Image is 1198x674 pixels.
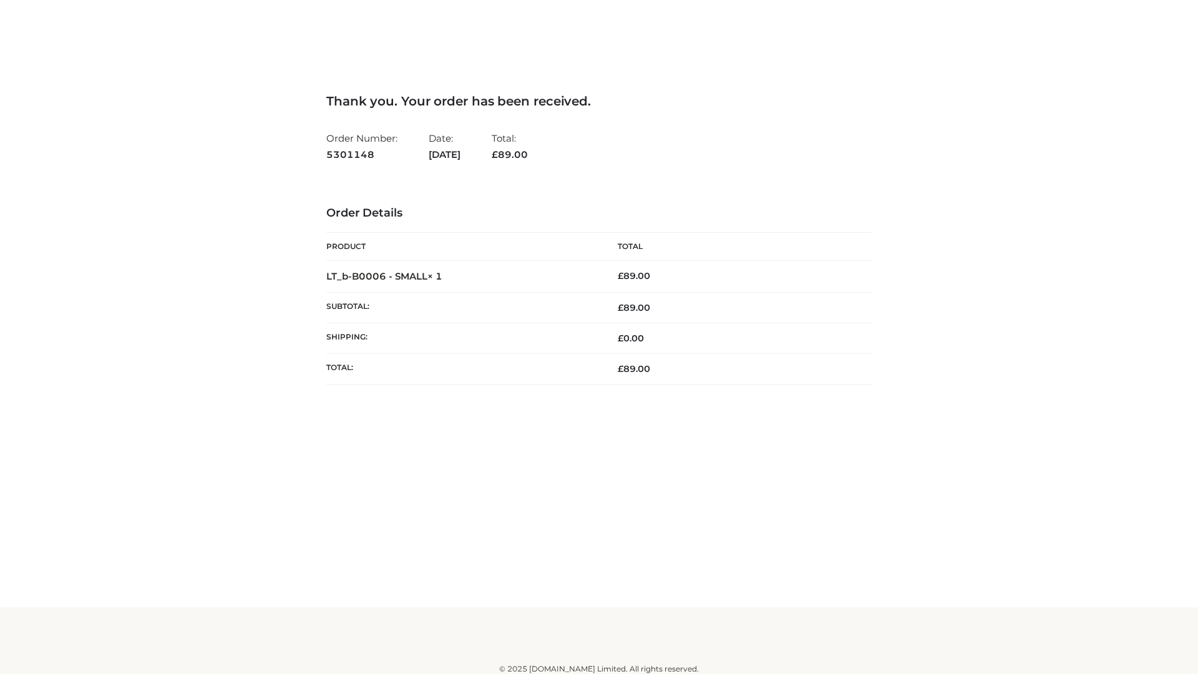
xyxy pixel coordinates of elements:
[326,127,397,165] li: Order Number:
[618,363,623,374] span: £
[326,207,872,220] h3: Order Details
[618,270,623,281] span: £
[429,147,460,163] strong: [DATE]
[618,270,650,281] bdi: 89.00
[326,147,397,163] strong: 5301148
[429,127,460,165] li: Date:
[618,302,650,313] span: 89.00
[599,233,872,261] th: Total
[618,333,623,344] span: £
[427,270,442,282] strong: × 1
[618,302,623,313] span: £
[618,363,650,374] span: 89.00
[618,333,644,344] bdi: 0.00
[326,270,442,282] strong: LT_b-B0006 - SMALL
[326,233,599,261] th: Product
[326,94,872,109] h3: Thank you. Your order has been received.
[492,127,528,165] li: Total:
[326,354,599,384] th: Total:
[492,149,498,160] span: £
[492,149,528,160] span: 89.00
[326,323,599,354] th: Shipping:
[326,292,599,323] th: Subtotal:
